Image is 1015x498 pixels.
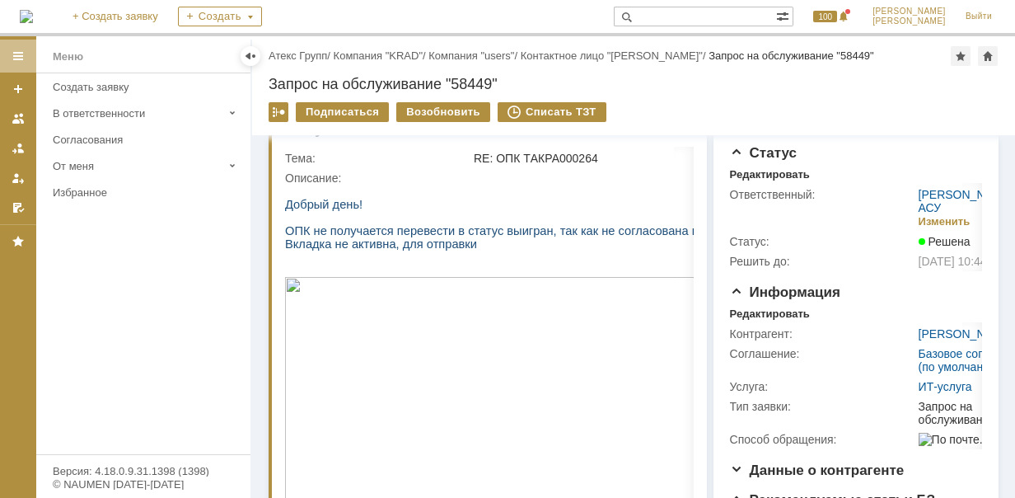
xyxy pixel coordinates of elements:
div: Версия: 4.18.0.9.31.1398 (1398) [53,466,234,477]
span: [PERSON_NAME] [872,7,946,16]
div: Меню [53,47,83,67]
a: [PERSON_NAME] [919,327,1013,341]
a: Компания "users" [428,49,514,62]
a: Мои заявки [5,165,31,191]
div: Сделать домашней страницей [978,46,998,66]
div: Описание: [285,171,862,185]
div: Запрос на обслуживание "58449" [709,49,874,62]
div: Решить до: [730,255,915,268]
img: logo [20,10,33,23]
span: [PERSON_NAME] [872,16,946,26]
div: Создать [178,7,262,26]
div: Статус: [730,235,915,248]
div: © NAUMEN [DATE]-[DATE] [53,479,234,490]
div: В ответственности [53,107,222,120]
div: Скрыть меню [241,46,260,66]
span: Решена [919,235,971,248]
a: АСУ [919,201,942,214]
div: Изменить [919,215,971,228]
div: Создать заявку [53,81,241,93]
a: Перейти на домашнюю страницу [20,10,33,23]
div: / [521,49,709,62]
div: Тема: [285,152,470,165]
a: Создать заявку [5,76,31,102]
div: Соглашение: [730,347,915,360]
a: Согласования [46,127,247,153]
div: Редактировать [730,168,810,181]
a: Компания "KRAD" [334,49,423,62]
a: Атекс Групп [269,49,327,62]
div: / [428,49,520,62]
a: ИТ-услуга [919,380,972,393]
div: Ответственный: [730,188,915,201]
img: По почте.png [919,433,1002,446]
div: Редактировать [730,308,810,321]
div: Избранное [53,186,222,199]
span: Расширенный поиск [776,7,793,23]
div: / [269,49,334,62]
div: Контрагент: [730,327,915,341]
span: Данные о контрагенте [730,463,905,478]
div: Услуга: [730,380,915,393]
span: 100 [813,11,837,22]
div: От меня [53,160,222,172]
a: Заявки в моей ответственности [5,135,31,162]
a: Создать заявку [46,74,247,100]
div: Работа с массовостью [269,102,288,122]
span: [DATE] 10:44 [919,255,987,268]
div: Добавить в избранное [951,46,971,66]
div: Тип заявки: [730,400,915,413]
span: Информация [730,284,840,300]
span: Статус [730,145,797,161]
a: Мои согласования [5,195,31,221]
div: Запрос на обслуживание "58449" [269,76,999,92]
a: [PERSON_NAME] [919,188,1013,201]
a: Заявки на командах [5,106,31,132]
div: RE: ОПК ТAКРА000264 [474,152,858,165]
div: Способ обращения: [730,433,915,446]
div: Согласования [53,134,241,146]
div: / [334,49,429,62]
a: Контактное лицо "[PERSON_NAME]" [521,49,703,62]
